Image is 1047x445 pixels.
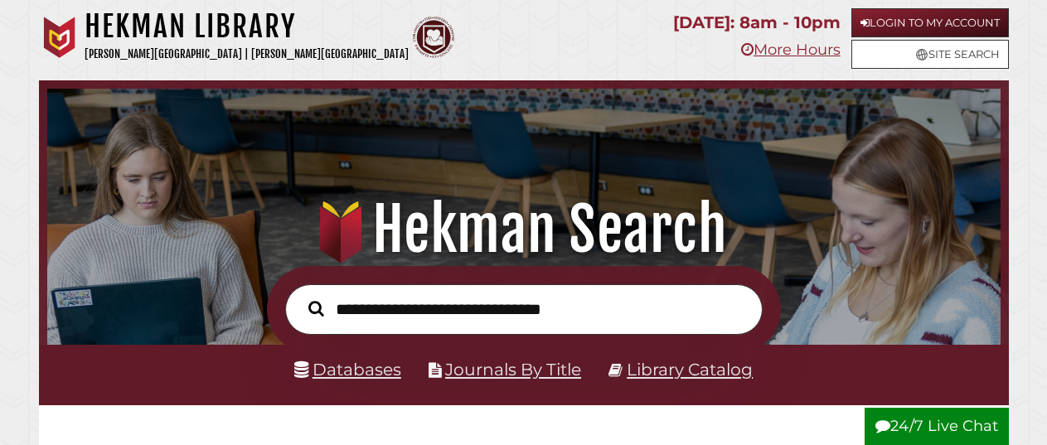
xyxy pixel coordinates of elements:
[85,45,409,64] p: [PERSON_NAME][GEOGRAPHIC_DATA] | [PERSON_NAME][GEOGRAPHIC_DATA]
[445,359,581,380] a: Journals By Title
[85,8,409,45] h1: Hekman Library
[300,297,332,321] button: Search
[308,300,324,317] i: Search
[627,359,753,380] a: Library Catalog
[62,193,984,266] h1: Hekman Search
[294,359,401,380] a: Databases
[741,41,841,59] a: More Hours
[39,17,80,58] img: Calvin University
[673,8,841,37] p: [DATE]: 8am - 10pm
[413,17,454,58] img: Calvin Theological Seminary
[851,8,1009,37] a: Login to My Account
[851,40,1009,69] a: Site Search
